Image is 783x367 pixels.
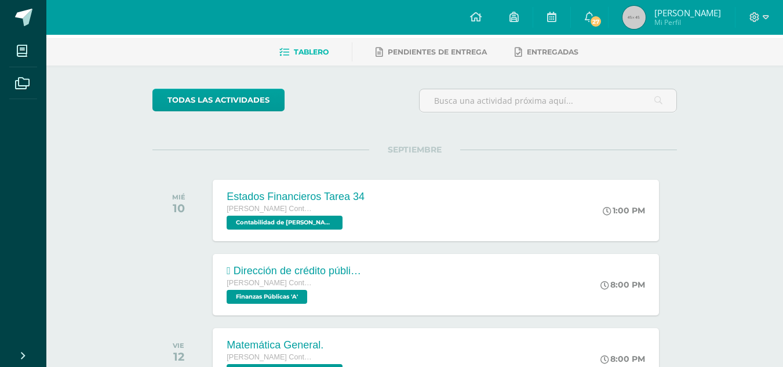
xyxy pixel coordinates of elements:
a: Entregadas [515,43,578,61]
div: 8:00 PM [600,354,645,364]
span: [PERSON_NAME] Contador con Orientación en Computación [227,279,314,287]
span: Finanzas Públicas 'A' [227,290,307,304]
img: 45x45 [622,6,646,29]
a: Tablero [279,43,329,61]
span: 27 [589,15,602,28]
a: todas las Actividades [152,89,285,111]
a: Pendientes de entrega [376,43,487,61]
div: 8:00 PM [600,279,645,290]
div: Estados Financieros Tarea 34 [227,191,365,203]
div: 12 [173,350,184,364]
div: VIE [173,341,184,350]
input: Busca una actividad próxima aquí... [420,89,676,112]
span: [PERSON_NAME] [654,7,721,19]
span: Entregadas [527,48,578,56]
span: Mi Perfil [654,17,721,27]
div: 10 [172,201,185,215]
span: SEPTIEMBRE [369,144,460,155]
span: [PERSON_NAME] Contador con Orientación en Computación [227,353,314,361]
div: Matemática General. [227,339,345,351]
span: Tablero [294,48,329,56]
div:  Dirección de crédito público  Dirección de bienes del Estado.  Dirección de adquisiciones del... [227,265,366,277]
div: 1:00 PM [603,205,645,216]
div: MIÉ [172,193,185,201]
span: Contabilidad de Costos 'A' [227,216,343,230]
span: [PERSON_NAME] Contador con Orientación en Computación [227,205,314,213]
span: Pendientes de entrega [388,48,487,56]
